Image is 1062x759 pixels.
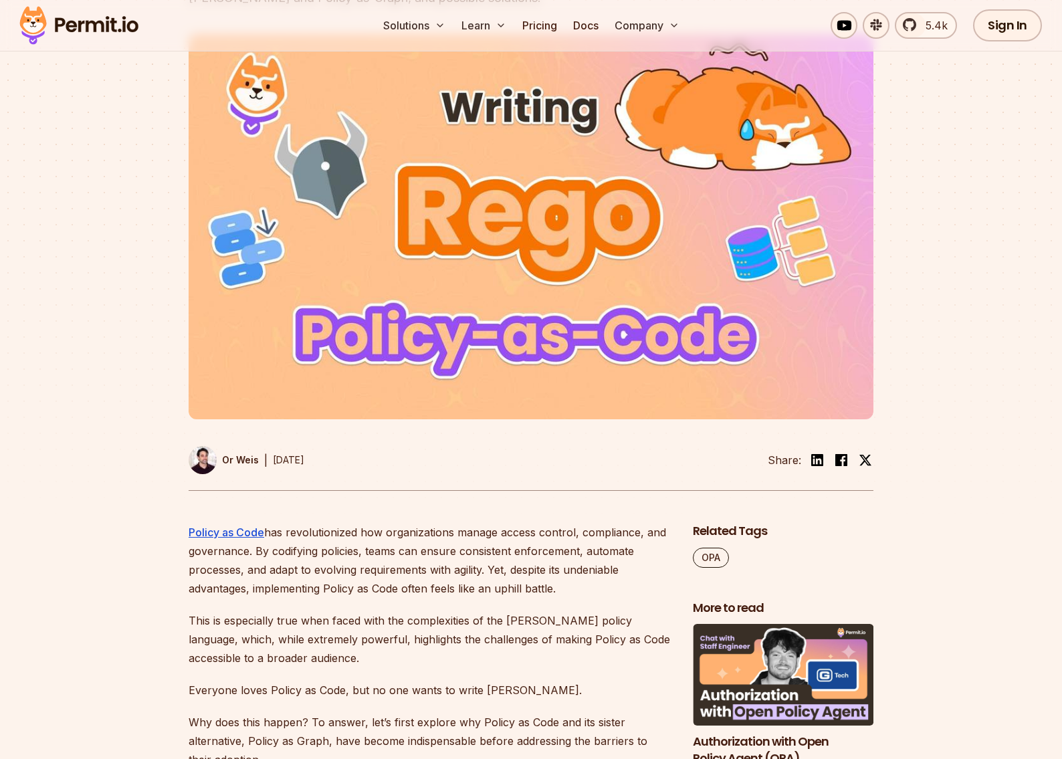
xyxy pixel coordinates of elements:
[609,12,685,39] button: Company
[517,12,562,39] a: Pricing
[189,681,671,699] p: Everyone loves Policy as Code, but no one wants to write [PERSON_NAME].
[189,523,671,598] p: has revolutionized how organizations manage access control, compliance, and governance. By codify...
[273,454,304,465] time: [DATE]
[189,446,217,474] img: Or Weis
[693,624,873,726] img: Authorization with Open Policy Agent (OPA)
[189,446,259,474] a: Or Weis
[693,523,873,540] h2: Related Tags
[189,34,873,419] img: Everyone Loves Policy as Code, No One Wants to Write Rego
[693,600,873,617] h2: More to read
[222,453,259,467] p: Or Weis
[918,17,948,33] span: 5.4k
[264,452,268,468] div: |
[895,12,957,39] a: 5.4k
[809,452,825,468] img: linkedin
[859,453,872,467] img: twitter
[378,12,451,39] button: Solutions
[768,452,801,468] li: Share:
[13,3,144,48] img: Permit logo
[568,12,604,39] a: Docs
[693,548,729,568] a: OPA
[833,452,849,468] img: facebook
[189,526,264,539] a: Policy as Code
[973,9,1042,41] a: Sign In
[456,12,512,39] button: Learn
[189,611,671,667] p: This is especially true when faced with the complexities of the [PERSON_NAME] policy language, wh...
